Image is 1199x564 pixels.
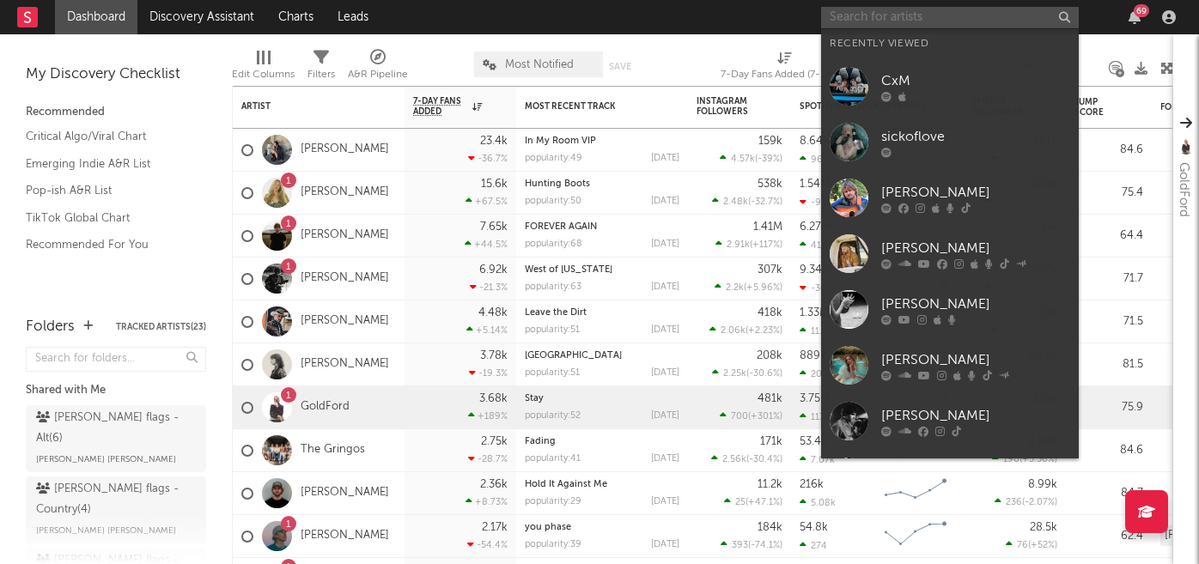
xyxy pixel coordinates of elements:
div: 481k [758,393,782,404]
a: [GEOGRAPHIC_DATA] [525,351,622,361]
div: 2.17k [482,522,508,533]
span: +52 % [1031,541,1055,550]
a: you phase [525,523,571,532]
div: 23.4k [480,136,508,147]
span: -2.07 % [1025,498,1055,507]
div: ( ) [995,496,1057,507]
div: popularity: 29 [525,497,581,506]
button: Save [609,62,631,71]
div: Fading [525,437,679,446]
div: Artist [241,101,370,112]
div: 6.27M [800,221,831,233]
span: 2.25k [723,369,746,379]
div: Shared with Me [26,380,206,401]
a: [PERSON_NAME] [821,282,1079,337]
div: 8.99k [1028,479,1057,490]
svg: Chart title [877,472,954,515]
div: -19.3 % [469,367,508,379]
div: Instagram Followers [697,96,757,117]
div: CxM [881,70,1070,91]
div: [PERSON_NAME] [881,238,1070,258]
span: +5.56 % [1022,455,1055,464]
span: 4.57k [731,155,755,164]
div: [DATE] [651,197,679,206]
div: 53.4k [800,436,827,447]
div: +189 % [468,410,508,421]
div: [DATE] [651,154,679,163]
div: 20.9k [800,368,836,379]
a: [PERSON_NAME] [821,393,1079,449]
span: 25 [735,498,746,507]
div: -54.4 % [467,539,508,550]
div: 171k [760,436,782,447]
input: Search for artists [821,7,1079,28]
a: sickoflove [821,114,1079,170]
div: popularity: 52 [525,411,581,421]
div: [DATE] [651,240,679,249]
div: 159k [758,136,782,147]
a: [PERSON_NAME] [301,143,389,157]
a: [PERSON_NAME] [821,337,1079,393]
span: +47.1 % [748,498,780,507]
a: [PERSON_NAME] [821,170,1079,226]
div: 889k [800,350,826,361]
div: ( ) [712,367,782,379]
div: [PERSON_NAME] flags - Country ( 4 ) [36,479,192,520]
div: [DATE] [651,368,679,378]
div: 41.3k [800,240,834,251]
div: In My Room VIP [525,136,679,146]
div: 81.5 [1074,355,1143,375]
a: Emerging Indie A&R List [26,155,189,173]
span: +5.96 % [746,283,780,293]
div: 62.4 [1074,526,1143,547]
div: ( ) [1006,539,1057,550]
a: [PERSON_NAME] [821,449,1079,505]
div: 69 [1134,4,1149,17]
div: ( ) [724,496,782,507]
div: New House [525,351,679,361]
div: Filters [307,64,335,85]
div: 307k [758,264,782,276]
span: +301 % [751,412,780,421]
div: [PERSON_NAME] [881,405,1070,426]
span: -32.7 % [751,197,780,207]
a: Leave the Dirt [525,308,587,318]
div: Spotify Monthly Listeners [800,101,928,112]
div: 418k [758,307,782,318]
div: 274 [800,540,827,551]
div: 4.48k [478,307,508,318]
div: Hold It Against Me [525,480,679,489]
span: 2.56k [722,455,746,464]
div: -21.3 % [470,282,508,293]
div: popularity: 39 [525,540,581,549]
div: 11.2k [758,479,782,490]
a: West of [US_STATE] [525,265,612,275]
div: 2.36k [480,479,508,490]
div: +44.5 % [465,239,508,250]
a: The Gringos [301,443,365,458]
div: 75.4 [1074,183,1143,203]
div: -302k [800,282,837,294]
div: +5.14 % [466,324,508,336]
div: popularity: 51 [525,325,580,335]
div: 71.7 [1074,269,1143,289]
span: -39 % [758,155,780,164]
div: [DATE] [651,411,679,421]
a: In My Room VIP [525,136,596,146]
span: -74.1 % [751,541,780,550]
div: ( ) [715,239,782,250]
span: Most Notified [505,59,574,70]
div: 6.92k [479,264,508,276]
span: 2.06k [721,326,746,336]
span: 2.91k [727,240,750,250]
span: 700 [731,412,748,421]
div: popularity: 68 [525,240,582,249]
a: Fading [525,437,556,446]
span: +2.23 % [748,326,780,336]
div: 7-Day Fans Added (7-Day Fans Added) [721,43,849,93]
div: My Discovery Checklist [26,64,206,85]
div: Edit Columns [232,43,295,93]
div: 75.9 [1074,397,1143,418]
div: Leave the Dirt [525,308,679,318]
div: ( ) [720,410,782,421]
